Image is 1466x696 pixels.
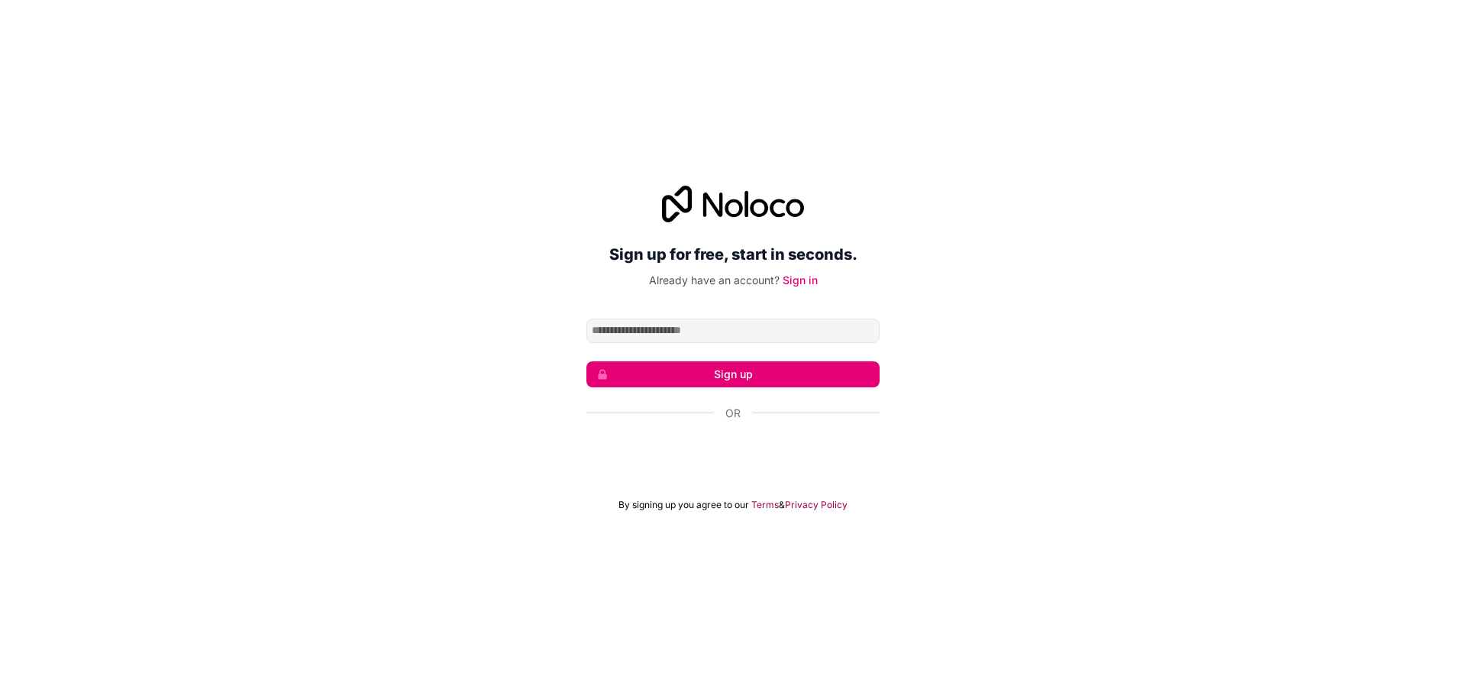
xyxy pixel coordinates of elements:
h2: Sign up for free, start in seconds. [586,241,880,268]
span: & [779,499,785,511]
a: Sign in [783,274,818,286]
span: Or [725,406,741,421]
a: Terms [751,499,779,511]
a: Privacy Policy [785,499,848,511]
iframe: Botão "Fazer login com o Google" [579,438,887,471]
button: Sign up [586,361,880,387]
input: Email address [586,319,880,343]
span: By signing up you agree to our [618,499,749,511]
span: Already have an account? [649,274,780,286]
